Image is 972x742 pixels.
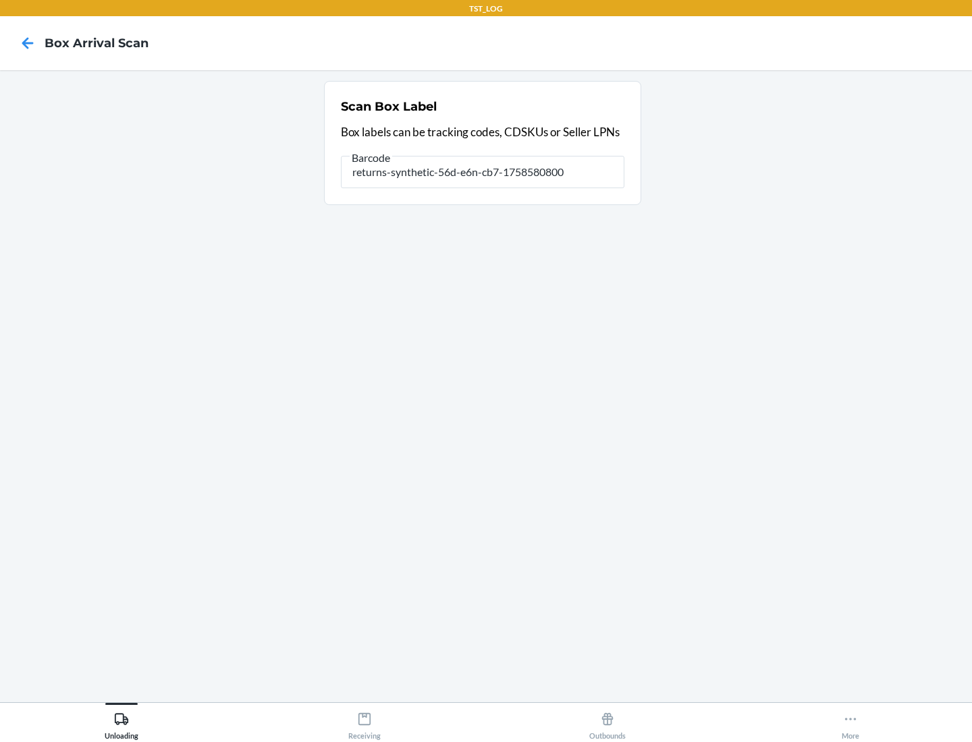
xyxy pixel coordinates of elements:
button: Receiving [243,703,486,740]
span: Barcode [350,151,392,165]
h2: Scan Box Label [341,98,437,115]
button: More [729,703,972,740]
p: Box labels can be tracking codes, CDSKUs or Seller LPNs [341,123,624,141]
div: More [842,706,859,740]
div: Outbounds [589,706,626,740]
div: Receiving [348,706,381,740]
div: Unloading [105,706,138,740]
p: TST_LOG [469,3,503,15]
button: Outbounds [486,703,729,740]
h4: Box Arrival Scan [45,34,148,52]
input: Barcode [341,156,624,188]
